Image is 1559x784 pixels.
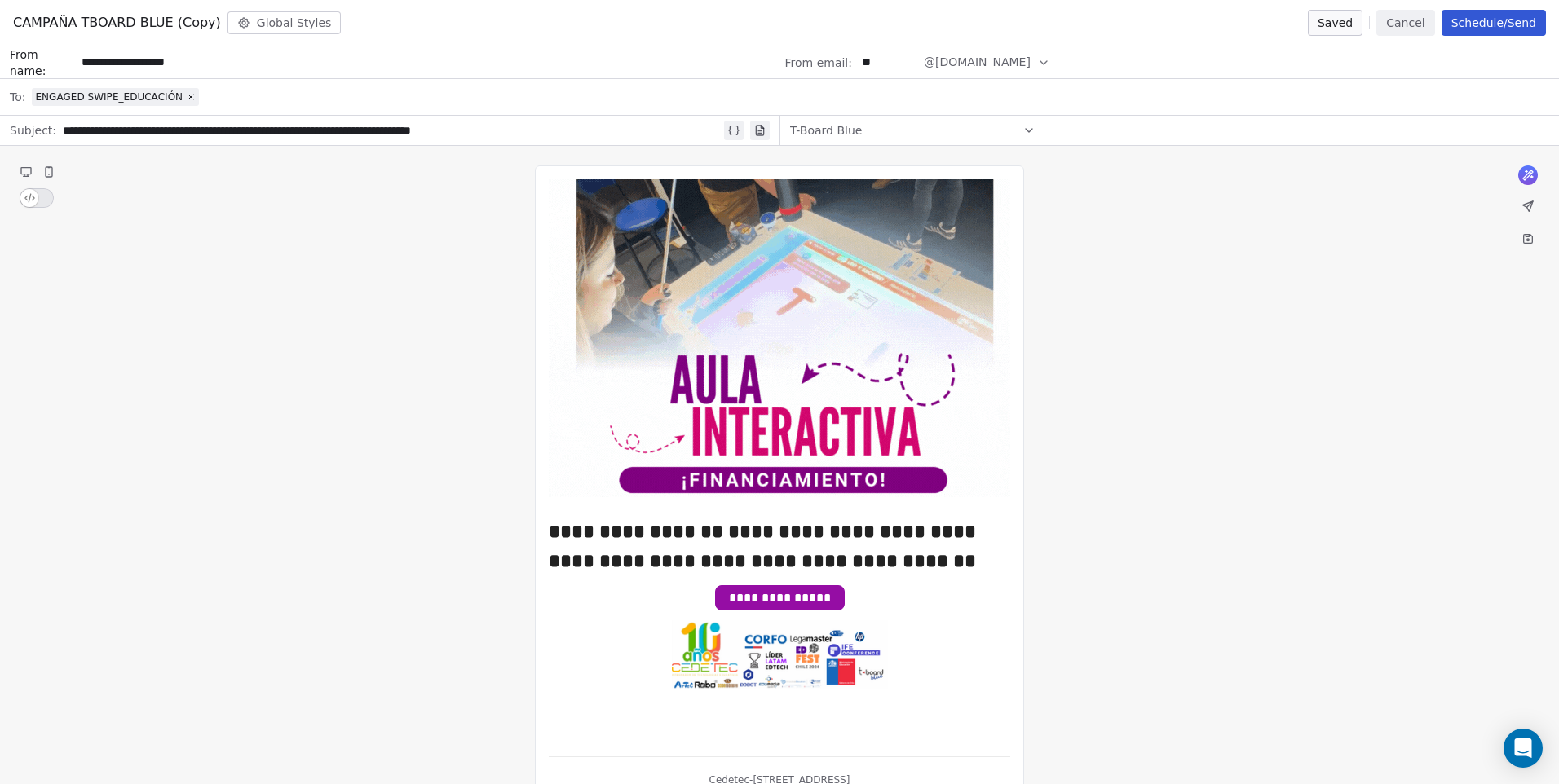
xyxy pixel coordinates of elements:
[10,89,25,105] span: To:
[1442,10,1546,36] button: Schedule/Send
[1376,10,1434,36] button: Cancel
[10,46,75,79] span: From name:
[13,13,221,33] span: CAMPAÑA TBOARD BLUE (Copy)
[227,11,342,34] button: Global Styles
[924,54,1031,71] span: @[DOMAIN_NAME]
[790,122,862,139] span: T-Board Blue
[35,90,183,104] span: ENGAGED SWIPE_EDUCACIÓN
[1504,729,1543,768] div: Open Intercom Messenger
[785,55,852,71] span: From email:
[1308,10,1362,36] button: Saved
[10,122,56,143] span: Subject:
